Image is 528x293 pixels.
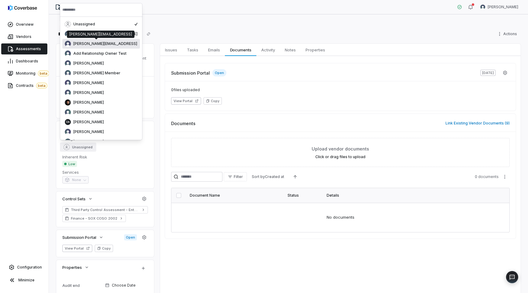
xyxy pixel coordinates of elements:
a: Finance - SOX COSO 2002 [62,215,126,222]
span: Open [124,234,137,240]
button: Copy [95,245,113,252]
span: [PERSON_NAME] [73,110,104,115]
button: Link Existing Vendor Documents (9) [444,117,512,130]
img: Drew Hoover avatar [65,139,71,145]
span: Overview [16,22,34,27]
img: Brian Ball avatar [65,90,71,96]
span: [PERSON_NAME] [73,90,104,95]
span: [PERSON_NAME] [73,100,104,105]
span: Finance - SOX COSO 2002 [71,216,117,221]
span: Notes [282,46,298,54]
td: No documents [171,203,509,232]
span: Open [212,69,226,76]
button: Sort byCreated at [248,172,288,181]
img: Lili Jiang avatar [480,5,485,9]
button: Actions [495,29,521,39]
div: Details [327,193,491,198]
button: Minimize [2,274,46,286]
button: Filter [224,172,247,181]
img: null null avatar [65,41,71,47]
span: Documents [171,120,196,127]
button: View Portal [171,97,201,105]
span: Dashboards [16,59,38,64]
dt: Inherent Risk [62,154,148,160]
a: Vendors [1,31,47,42]
span: Filter [234,174,243,179]
span: Low [62,161,77,167]
img: Clarence Chio avatar [65,99,71,106]
a: Dashboards [1,56,47,67]
div: Status [288,193,319,198]
div: [PERSON_NAME][EMAIL_ADDRESS] [69,32,132,37]
img: Akhil Vaid avatar [65,60,71,66]
span: DA [65,119,71,125]
a: Overview [1,19,47,30]
span: Contracts [16,83,47,89]
span: Upload vendor documents [312,146,369,152]
span: Properties [303,46,328,54]
a: Monitoringbeta [1,68,47,79]
button: Submission Portal [61,232,105,243]
img: logo-D7KZi-bG.svg [8,5,37,11]
span: Monitoring [16,70,49,76]
span: Documents [228,46,254,54]
span: [PERSON_NAME] [73,129,104,134]
svg: Ascending [293,174,298,179]
span: [PERSON_NAME][EMAIL_ADDRESS] [73,41,137,46]
span: Unassigned [73,22,95,27]
span: Vendors [16,34,31,39]
span: [PERSON_NAME] [73,139,104,144]
button: Properties [61,262,91,273]
label: Click or drag files to upload [315,154,365,159]
span: Submission Portal [171,70,210,76]
button: https://adobe.com/Adobe [57,19,82,30]
span: Submission Portal [62,235,96,240]
img: Amanda Pettenati avatar [65,80,71,86]
a: Configuration [2,262,46,273]
span: Control Sets [62,196,86,202]
span: [PERSON_NAME] [73,80,104,85]
button: More actions [500,172,510,181]
span: [PERSON_NAME] [488,5,518,9]
img: Danny Higdon avatar [65,109,71,115]
span: beta [36,83,47,89]
button: Copy link [143,28,154,39]
button: Lili Jiang avatar[PERSON_NAME] [477,2,522,12]
span: Tasks [185,46,201,54]
img: Add Relationship Owner Test avatar [65,50,71,57]
span: Choose Date [112,283,136,288]
img: Amanda Member avatar [65,70,71,76]
div: Audit end [62,283,103,288]
span: Minimize [18,278,35,283]
span: Unassigned [72,145,93,150]
span: Properties [62,265,82,270]
span: Activity [259,46,277,54]
div: Document Name [190,193,280,198]
span: [PERSON_NAME] Member [73,71,120,76]
button: View Portal [62,245,92,252]
img: null null avatar [65,31,71,37]
span: Configuration [17,265,42,270]
button: Copy [204,97,222,105]
button: Control Sets [61,193,95,204]
button: Choose Date [103,279,150,292]
span: Assessments [16,46,41,51]
span: 0 files uploaded [171,87,510,92]
span: [PERSON_NAME] [73,120,104,124]
a: Assessments [1,43,47,54]
span: [DATE] [480,70,496,76]
span: 0 documents [475,174,499,179]
span: beta [38,70,49,76]
dt: Services [62,169,148,175]
button: Ascending [289,172,301,181]
a: Contractsbeta [1,80,47,91]
span: Third Party Control Assessment - Enterprise [71,207,139,212]
span: [PERSON_NAME] [73,61,104,66]
span: Emails [206,46,222,54]
a: Third Party Control Assessment - Enterprise [62,206,148,213]
span: Add Relationship Owner Test [73,51,127,56]
img: David Gold avatar [65,129,71,135]
span: Issues [163,46,180,54]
